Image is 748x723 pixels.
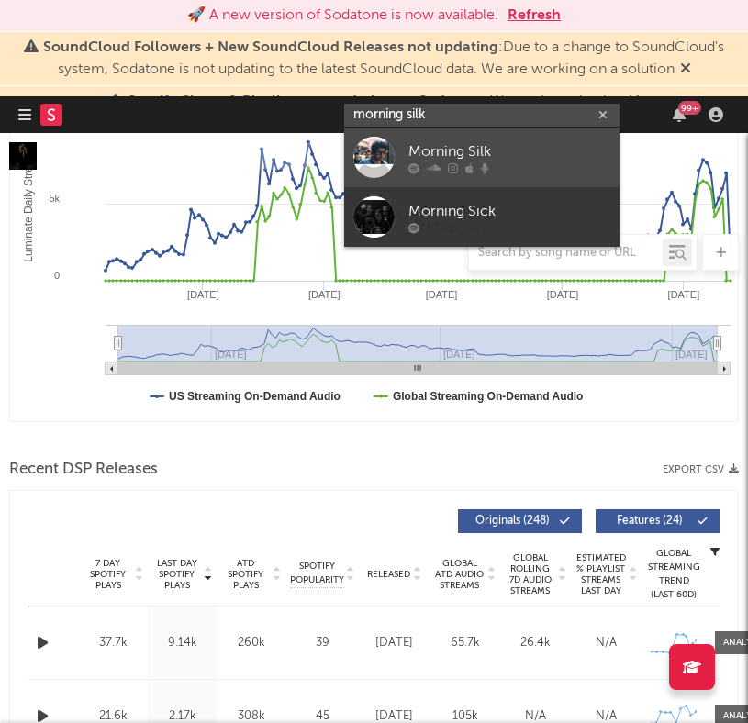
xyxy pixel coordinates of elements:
[508,5,561,27] button: Refresh
[668,289,700,300] text: [DATE]
[290,560,344,587] span: Spotify Popularity
[221,558,270,591] span: ATD Spotify Plays
[187,5,498,27] div: 🚀 A new version of Sodatone is now available.
[49,193,60,204] text: 5k
[187,289,219,300] text: [DATE]
[128,95,623,109] span: : We are investigating
[9,459,158,481] span: Recent DSP Releases
[646,547,701,602] div: Global Streaming Trend (Last 60D)
[152,634,212,652] div: 9.14k
[84,558,132,591] span: 7 Day Spotify Plays
[469,246,663,261] input: Search by song name or URL
[629,95,640,109] span: Dismiss
[663,464,739,475] button: Export CSV
[505,552,555,596] span: Global Rolling 7D Audio Streams
[426,289,458,300] text: [DATE]
[547,289,579,300] text: [DATE]
[408,140,610,162] div: Morning Silk
[596,509,720,533] button: Features(24)
[393,390,584,403] text: Global Streaming On-Demand Audio
[673,107,686,122] button: 99+
[169,390,341,403] text: US Streaming On-Demand Audio
[43,40,724,77] span: : Due to a change to SoundCloud's system, Sodatone is not updating to the latest SoundCloud data....
[680,62,691,77] span: Dismiss
[408,200,610,222] div: Morning Sick
[575,552,626,596] span: Estimated % Playlist Streams Last Day
[678,101,701,115] div: 99 +
[505,634,566,652] div: 26.4k
[344,187,620,247] a: Morning Sick
[344,128,620,187] a: Morning Silk
[84,634,143,652] div: 37.7k
[470,516,554,527] span: Originals ( 248 )
[54,270,60,281] text: 0
[434,634,496,652] div: 65.7k
[575,634,637,652] div: N/A
[22,145,35,261] text: Luminate Daily Streams
[367,569,410,580] span: Released
[458,509,582,533] button: Originals(248)
[221,634,281,652] div: 260k
[152,558,201,591] span: Last Day Spotify Plays
[434,558,485,591] span: Global ATD Audio Streams
[608,516,692,527] span: Features ( 24 )
[128,95,486,109] span: Spotify Charts & Playlists not updating on Sodatone
[344,104,620,127] input: Search for artists
[363,634,425,652] div: [DATE]
[290,634,354,652] div: 39
[43,40,498,55] span: SoundCloud Followers + New SoundCloud Releases not updating
[308,289,341,300] text: [DATE]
